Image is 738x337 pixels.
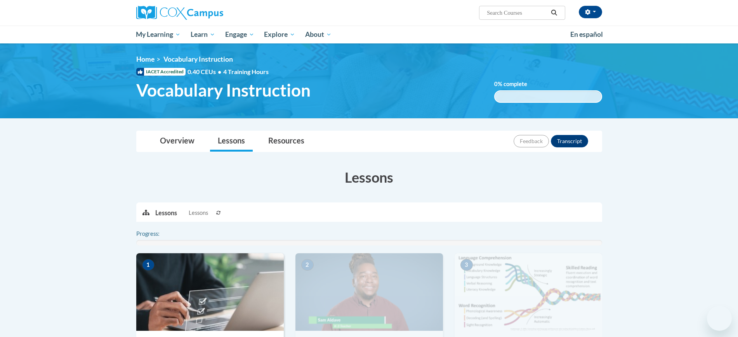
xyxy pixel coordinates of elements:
span: • [218,68,221,75]
span: 1 [142,259,155,271]
span: Learn [191,30,215,39]
a: Lessons [210,131,253,152]
a: Cox Campus [136,6,284,20]
span: Lessons [189,209,208,217]
a: About [300,26,337,43]
a: Resources [260,131,312,152]
span: 0 [494,81,498,87]
p: Lessons [155,209,177,217]
span: Explore [264,30,295,39]
div: Main menu [125,26,614,43]
button: Search [548,8,560,17]
img: Course Image [295,253,443,331]
span: En español [570,30,603,38]
span: 3 [460,259,473,271]
input: Search Courses [486,8,548,17]
span: About [305,30,332,39]
a: My Learning [131,26,186,43]
button: Account Settings [579,6,602,18]
a: Home [136,55,155,63]
span: Vocabulary Instruction [136,80,311,100]
h3: Lessons [136,168,602,187]
img: Course Image [455,253,602,331]
button: Feedback [514,135,549,147]
span: Vocabulary Instruction [163,55,233,63]
img: Cox Campus [136,6,223,20]
a: Overview [152,131,202,152]
span: 4 Training Hours [223,68,269,75]
span: My Learning [136,30,181,39]
a: Learn [186,26,220,43]
img: Course Image [136,253,284,331]
span: IACET Accredited [136,68,186,76]
span: 0.40 CEUs [188,67,223,76]
span: Engage [225,30,254,39]
a: Engage [220,26,259,43]
label: Progress: [136,230,181,238]
a: Explore [259,26,300,43]
span: 2 [301,259,314,271]
label: % complete [494,80,539,88]
button: Transcript [551,135,588,147]
iframe: Button to launch messaging window [707,306,732,331]
a: En español [565,26,608,43]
